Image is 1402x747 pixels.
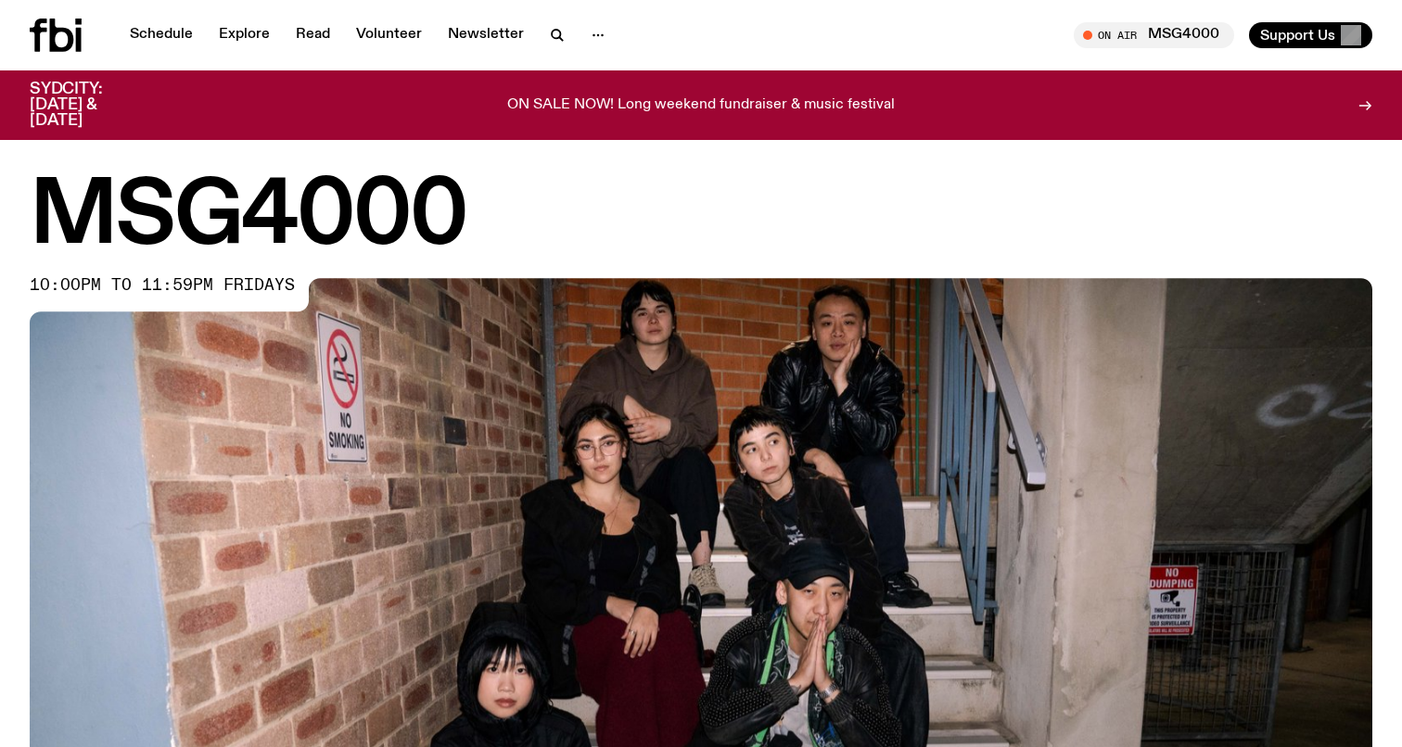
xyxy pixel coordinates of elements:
h3: SYDCITY: [DATE] & [DATE] [30,82,148,129]
p: ON SALE NOW! Long weekend fundraiser & music festival [507,97,895,114]
a: Explore [208,22,281,48]
span: Support Us [1260,27,1335,44]
h1: MSG4000 [30,176,1372,260]
a: Schedule [119,22,204,48]
span: 10:00pm to 11:59pm fridays [30,278,295,293]
a: Newsletter [437,22,535,48]
a: Volunteer [345,22,433,48]
a: Read [285,22,341,48]
button: Support Us [1249,22,1372,48]
button: On AirMSG4000 [1074,22,1234,48]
